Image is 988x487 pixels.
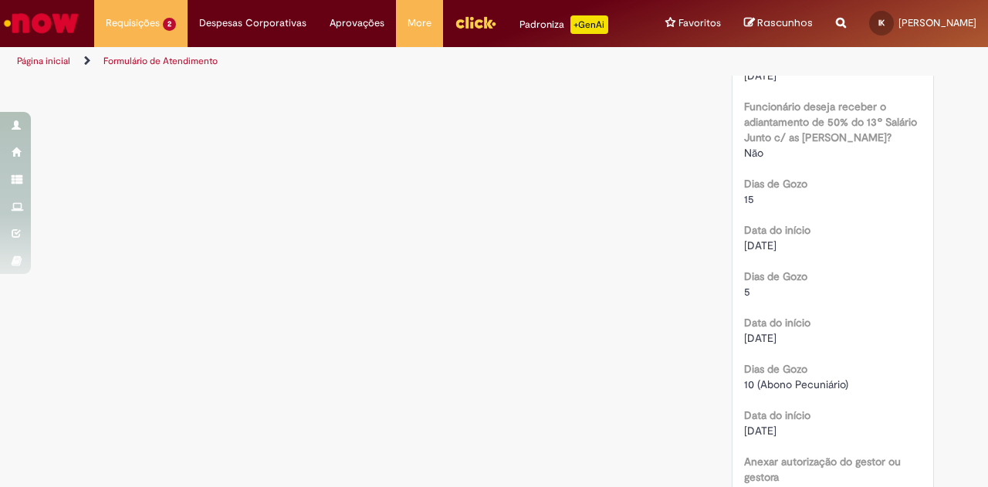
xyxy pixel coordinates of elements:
[898,16,976,29] span: [PERSON_NAME]
[744,16,813,31] a: Rascunhos
[12,47,647,76] ul: Trilhas de página
[2,8,81,39] img: ServiceNow
[519,15,608,34] div: Padroniza
[744,146,763,160] span: Não
[744,223,810,237] b: Data do início
[744,455,901,484] b: Anexar autorização do gestor ou gestora
[744,331,777,345] span: [DATE]
[744,424,777,438] span: [DATE]
[744,408,810,422] b: Data do início
[678,15,721,31] span: Favoritos
[744,69,777,83] span: [DATE]
[570,15,608,34] p: +GenAi
[878,18,885,28] span: IK
[744,192,754,206] span: 15
[106,15,160,31] span: Requisições
[744,238,777,252] span: [DATE]
[330,15,384,31] span: Aprovações
[103,55,218,67] a: Formulário de Atendimento
[744,377,848,391] span: 10 (Abono Pecuniário)
[744,316,810,330] b: Data do início
[757,15,813,30] span: Rascunhos
[163,18,176,31] span: 2
[199,15,306,31] span: Despesas Corporativas
[744,100,917,144] b: Funcionário deseja receber o adiantamento de 50% do 13º Salário Junto c/ as [PERSON_NAME]?
[408,15,431,31] span: More
[455,11,496,34] img: click_logo_yellow_360x200.png
[17,55,70,67] a: Página inicial
[744,362,807,376] b: Dias de Gozo
[744,177,807,191] b: Dias de Gozo
[744,269,807,283] b: Dias de Gozo
[744,285,750,299] span: 5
